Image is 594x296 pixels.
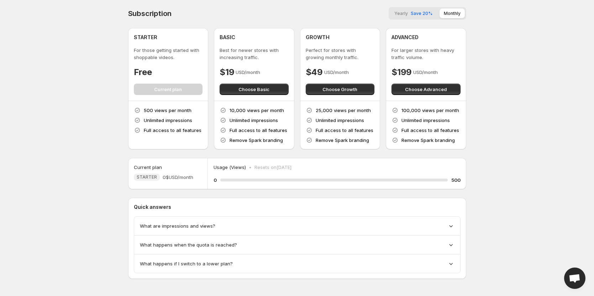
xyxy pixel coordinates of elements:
[391,84,461,95] button: Choose Advanced
[144,107,191,114] p: 500 views per month
[316,127,373,134] p: Full access to all features
[411,11,432,16] span: Save 20%
[128,9,172,18] h4: Subscription
[401,117,450,124] p: Unlimited impressions
[391,67,412,78] h4: $199
[134,203,461,211] p: Quick answers
[238,86,269,93] span: Choose Basic
[144,117,192,124] p: Unlimited impressions
[230,107,284,114] p: 10,000 views per month
[249,164,252,171] p: •
[220,67,234,78] h4: $19
[322,86,357,93] span: Choose Growth
[394,11,408,16] span: Yearly
[137,174,157,180] span: STARTER
[401,107,459,114] p: 100,000 views per month
[134,34,157,41] h4: STARTER
[324,69,349,76] p: USD/month
[564,268,585,289] div: Open chat
[391,34,419,41] h4: ADVANCED
[230,127,287,134] p: Full access to all features
[405,86,447,93] span: Choose Advanced
[236,69,260,76] p: USD/month
[220,47,289,61] p: Best for newer stores with increasing traffic.
[144,127,201,134] p: Full access to all features
[451,176,461,184] h5: 500
[306,84,375,95] button: Choose Growth
[306,34,330,41] h4: GROWTH
[316,117,364,124] p: Unlimited impressions
[316,137,369,144] p: Remove Spark branding
[401,137,455,144] p: Remove Spark branding
[391,47,461,61] p: For larger stores with heavy traffic volume.
[214,176,217,184] h5: 0
[140,222,215,229] span: What are impressions and views?
[214,164,246,171] p: Usage (Views)
[306,47,375,61] p: Perfect for stores with growing monthly traffic.
[306,67,323,78] h4: $49
[220,34,235,41] h4: BASIC
[140,260,233,267] span: What happens if I switch to a lower plan?
[163,174,193,181] span: 0$ USD/month
[134,47,203,61] p: For those getting started with shoppable videos.
[220,84,289,95] button: Choose Basic
[140,241,237,248] span: What happens when the quota is reached?
[134,67,152,78] h4: Free
[230,137,283,144] p: Remove Spark branding
[230,117,278,124] p: Unlimited impressions
[401,127,459,134] p: Full access to all features
[134,164,162,171] h5: Current plan
[413,69,438,76] p: USD/month
[316,107,371,114] p: 25,000 views per month
[254,164,291,171] p: Resets on [DATE]
[440,9,465,18] button: Monthly
[390,9,437,18] button: YearlySave 20%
